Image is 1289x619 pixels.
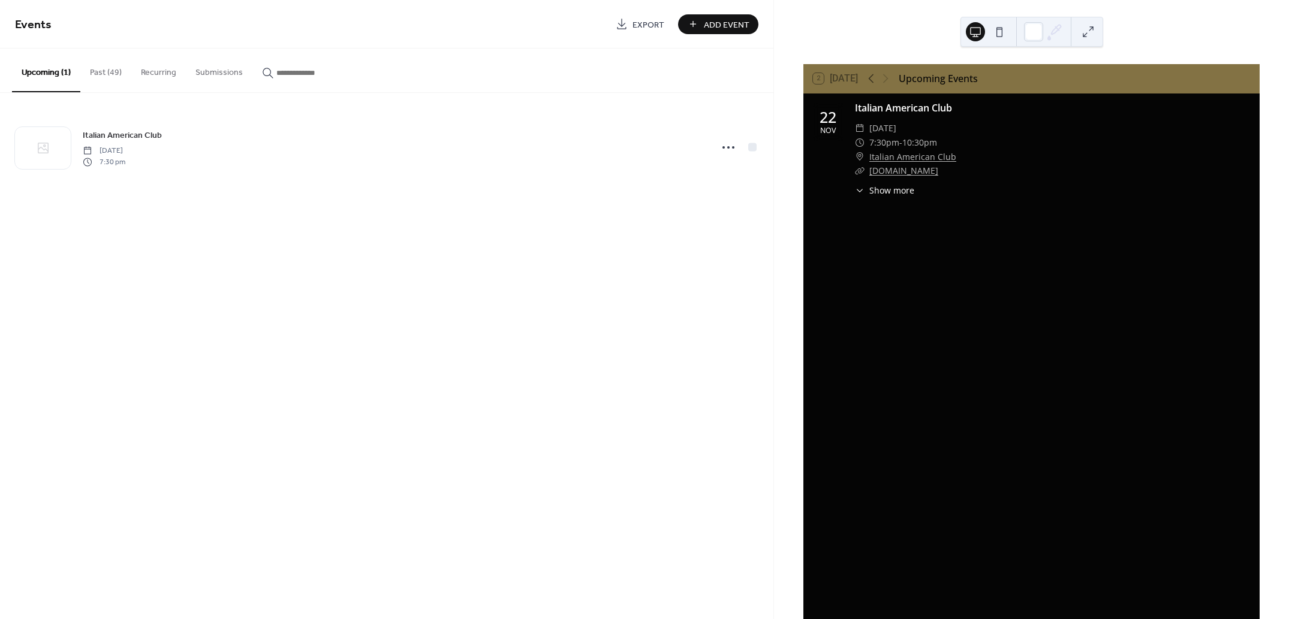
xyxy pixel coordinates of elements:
button: Add Event [678,14,758,34]
button: Recurring [131,49,186,91]
div: ​ [855,184,865,197]
div: ​ [855,121,865,135]
span: [DATE] [83,146,125,156]
span: - [899,135,902,150]
span: 10:30pm [902,135,937,150]
span: 7:30 pm [83,156,125,167]
button: Submissions [186,49,252,91]
div: ​ [855,150,865,164]
span: 7:30pm [869,135,899,150]
a: Italian American Club [855,101,952,114]
a: Italian American Club [869,150,956,164]
span: [DATE] [869,121,896,135]
button: Upcoming (1) [12,49,80,92]
div: 22 [820,110,836,125]
span: Show more [869,184,914,197]
div: ​ [855,164,865,178]
span: Events [15,13,52,37]
a: Export [607,14,673,34]
a: Italian American Club [83,128,162,142]
button: ​Show more [855,184,914,197]
span: Export [633,19,664,31]
div: ​ [855,135,865,150]
span: Italian American Club [83,129,162,142]
button: Past (49) [80,49,131,91]
a: [DOMAIN_NAME] [869,165,938,176]
div: Upcoming Events [899,71,978,86]
div: Nov [820,127,836,135]
span: Add Event [704,19,749,31]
